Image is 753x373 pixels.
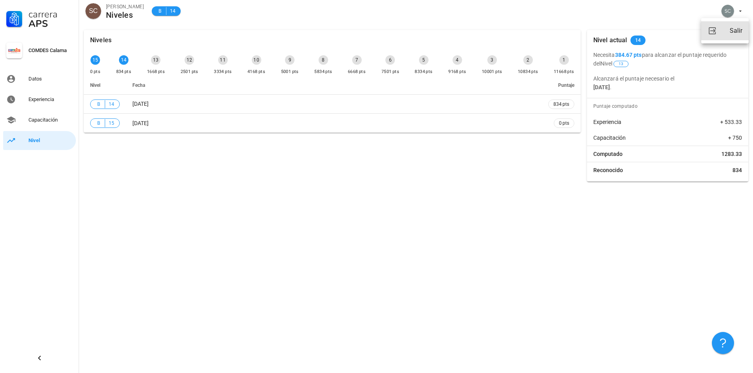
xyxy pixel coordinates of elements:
div: 2 [523,55,533,65]
div: Nivel actual [593,30,627,51]
span: Nivel [600,60,629,67]
div: 1668 pts [147,68,165,76]
div: 834 pts [116,68,132,76]
div: 5834 pts [314,68,332,76]
span: 1283.33 [721,150,742,158]
span: 14 [108,100,115,108]
div: 5 [419,55,428,65]
span: Nivel [90,82,100,88]
div: COMDES Calama [28,47,73,54]
div: Experiencia [28,96,73,103]
span: B [95,119,102,127]
div: 11 [218,55,228,65]
span: Reconocido [593,166,623,174]
span: 15 [108,119,115,127]
div: avatar [85,3,101,19]
div: 9 [285,55,294,65]
span: B [157,7,163,15]
div: 7501 pts [381,68,399,76]
span: Computado [593,150,623,158]
div: 11668 pts [554,68,574,76]
th: Fecha [126,76,542,95]
a: Capacitación [3,111,76,129]
span: SC [89,3,98,19]
span: 834 pts [553,100,569,108]
div: 10834 pts [518,68,538,76]
div: 6668 pts [348,68,366,76]
div: Niveles [90,30,111,51]
span: Puntaje [558,82,574,88]
span: 13 [619,61,623,67]
b: 384.67 pts [615,52,642,58]
div: 0 pts [90,68,100,76]
div: 1 [559,55,569,65]
a: Nivel [3,131,76,150]
span: [DATE] [132,120,149,126]
span: Experiencia [593,118,621,126]
span: 14 [170,7,176,15]
span: + 750 [728,134,742,142]
div: 13 [151,55,160,65]
div: 12 [185,55,194,65]
div: 3 [487,55,497,65]
span: 14 [635,36,641,45]
div: 8 [319,55,328,65]
div: 5001 pts [281,68,299,76]
span: + 533.33 [720,118,742,126]
p: Necesita para alcanzar el puntaje requerido del [593,51,742,68]
span: Fecha [132,82,145,88]
a: Datos [3,69,76,88]
span: 834 [732,166,742,174]
div: Nivel [28,137,73,144]
div: 4 [453,55,462,65]
div: 10001 pts [482,68,502,76]
div: 6 [385,55,395,65]
div: 14 [119,55,128,65]
div: Puntaje computado [590,98,748,114]
div: avatar [721,5,734,17]
div: 7 [352,55,362,65]
span: 0 pts [559,119,569,127]
div: Niveles [106,11,144,19]
div: Datos [28,76,73,82]
div: Capacitación [28,117,73,123]
div: Salir [730,23,742,39]
div: [PERSON_NAME] [106,3,144,11]
span: Capacitación [593,134,626,142]
div: 2501 pts [181,68,198,76]
div: 3334 pts [214,68,232,76]
th: Puntaje [542,76,581,95]
a: Experiencia [3,90,76,109]
div: 8334 pts [415,68,432,76]
b: [DATE] [593,84,610,90]
div: Carrera [28,9,73,19]
span: [DATE] [132,101,149,107]
div: 4168 pts [247,68,265,76]
span: B [95,100,102,108]
th: Nivel [84,76,126,95]
p: Alcanzará el puntaje necesario el . [593,74,742,92]
div: 10 [252,55,261,65]
div: 9168 pts [448,68,466,76]
div: APS [28,19,73,28]
div: 15 [91,55,100,65]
